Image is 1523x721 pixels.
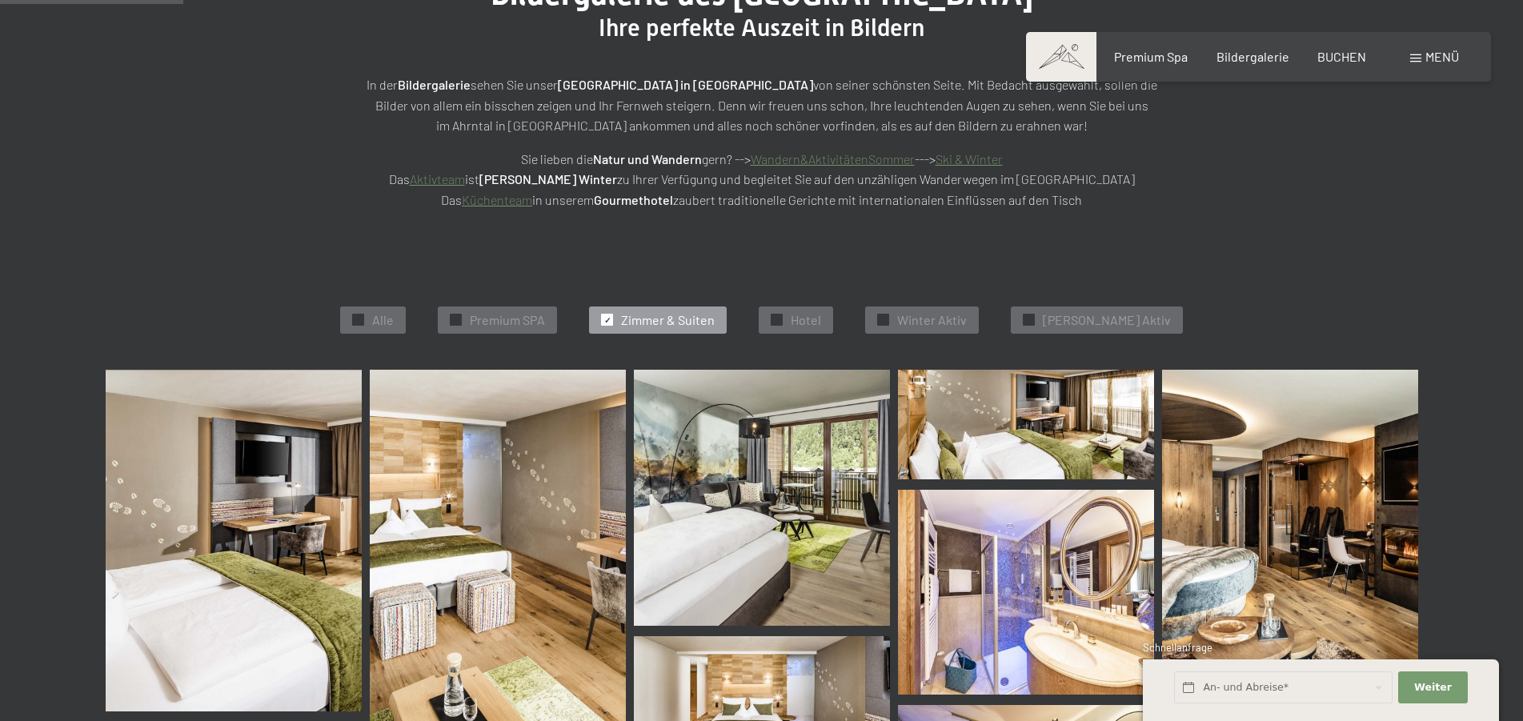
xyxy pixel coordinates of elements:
[791,311,821,329] span: Hotel
[1026,314,1032,326] span: ✓
[462,192,532,207] a: Küchenteam
[372,311,394,329] span: Alle
[621,311,715,329] span: Zimmer & Suiten
[1043,311,1171,329] span: [PERSON_NAME] Aktiv
[453,314,459,326] span: ✓
[1425,49,1459,64] span: Menü
[897,311,967,329] span: Winter Aktiv
[1143,641,1212,654] span: Schnellanfrage
[1114,49,1188,64] a: Premium Spa
[362,74,1162,136] p: In der sehen Sie unser von seiner schönsten Seite. Mit Bedacht ausgewählt, sollen die Bilder von ...
[594,192,673,207] strong: Gourmethotel
[880,314,887,326] span: ✓
[1414,680,1452,695] span: Weiter
[479,171,617,186] strong: [PERSON_NAME] Winter
[634,370,890,626] img: Bildergalerie
[106,370,362,711] img: Bildergalerie
[751,151,915,166] a: Wandern&AktivitätenSommer
[1398,671,1467,704] button: Weiter
[593,151,702,166] strong: Natur und Wandern
[599,14,924,42] span: Ihre perfekte Auszeit in Bildern
[470,311,545,329] span: Premium SPA
[898,370,1154,479] img: Bildergalerie
[604,314,611,326] span: ✓
[898,490,1154,695] img: Bildergalerie
[1317,49,1366,64] a: BUCHEN
[355,314,362,326] span: ✓
[398,77,471,92] strong: Bildergalerie
[558,77,813,92] strong: [GEOGRAPHIC_DATA] in [GEOGRAPHIC_DATA]
[362,149,1162,210] p: Sie lieben die gern? --> ---> Das ist zu Ihrer Verfügung und begleitet Sie auf den unzähligen Wan...
[410,171,465,186] a: Aktivteam
[936,151,1003,166] a: Ski & Winter
[774,314,780,326] span: ✓
[1216,49,1289,64] a: Bildergalerie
